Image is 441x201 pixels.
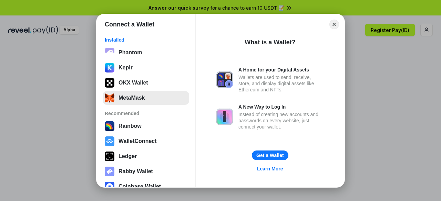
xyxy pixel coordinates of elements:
[103,61,189,75] button: Keplr
[105,121,114,131] img: svg+xml,%3Csvg%20width%3D%22120%22%20height%3D%22120%22%20viewBox%3D%220%200%20120%20120%22%20fil...
[245,38,295,46] div: What is a Wallet?
[238,104,324,110] div: A New Way to Log In
[252,150,288,160] button: Get a Wallet
[257,166,283,172] div: Learn More
[119,138,157,144] div: WalletConnect
[119,153,137,159] div: Ledger
[103,119,189,133] button: Rainbow
[105,37,187,43] div: Installed
[119,123,142,129] div: Rainbow
[119,168,153,175] div: Rabby Wallet
[103,91,189,105] button: MetaMask
[103,149,189,163] button: Ledger
[105,152,114,161] img: svg+xml,%3Csvg%20xmlns%3D%22http%3A%2F%2Fwww.w3.org%2F2000%2Fsvg%22%20width%3D%2228%22%20height%3...
[216,71,233,88] img: svg+xml,%3Csvg%20xmlns%3D%22http%3A%2F%2Fwww.w3.org%2F2000%2Fsvg%22%20fill%3D%22none%22%20viewBox...
[119,80,148,86] div: OKX Wallet
[105,20,154,29] h1: Connect a Wallet
[119,49,142,56] div: Phantom
[253,164,287,173] a: Learn More
[103,46,189,59] button: Phantom
[119,65,133,71] div: Keplr
[329,20,339,29] button: Close
[119,183,161,190] div: Coinbase Wallet
[105,110,187,116] div: Recommended
[119,95,145,101] div: MetaMask
[105,136,114,146] img: svg+xml,%3Csvg%20width%3D%2228%22%20height%3D%2228%22%20viewBox%3D%220%200%2028%2028%22%20fill%3D...
[103,180,189,193] button: Coinbase Wallet
[238,74,324,93] div: Wallets are used to send, receive, store, and display digital assets like Ethereum and NFTs.
[103,165,189,178] button: Rabby Wallet
[105,93,114,103] img: svg+xml;base64,PHN2ZyB3aWR0aD0iMzUiIGhlaWdodD0iMzQiIHZpZXdCb3g9IjAgMCAzNSAzNCIgZmlsbD0ibm9uZSIgeG...
[105,63,114,72] img: ByMCUfJCc2WaAAAAAElFTkSuQmCC
[216,109,233,125] img: svg+xml,%3Csvg%20xmlns%3D%22http%3A%2F%2Fwww.w3.org%2F2000%2Fsvg%22%20fill%3D%22none%22%20viewBox...
[105,48,114,57] img: epq2vO3P5aLWl15yRS7Q49p1fHTx2Sgh99jU3kfXv7cnPATIVQHAx5oQs66JWv3SWEjHOsb3kKgmE5WNBxBId7C8gm8wEgOvz...
[103,76,189,90] button: OKX Wallet
[105,182,114,191] img: svg+xml,%3Csvg%20width%3D%2228%22%20height%3D%2228%22%20viewBox%3D%220%200%2028%2028%22%20fill%3D...
[105,167,114,176] img: svg+xml,%3Csvg%20xmlns%3D%22http%3A%2F%2Fwww.w3.org%2F2000%2Fsvg%22%20fill%3D%22none%22%20viewBox...
[256,152,284,158] div: Get a Wallet
[105,78,114,88] img: 5VZ71FV6L7PA3gg3tXrdQ+DgLhC+75Wq3no69P3MC0NFQpx2lL04Ql9gHK1bRDjsSBIvScBnDTk1WrlGIZBorIDEYJj+rhdgn...
[238,111,324,130] div: Instead of creating new accounts and passwords on every website, just connect your wallet.
[103,134,189,148] button: WalletConnect
[238,67,324,73] div: A Home for your Digital Assets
